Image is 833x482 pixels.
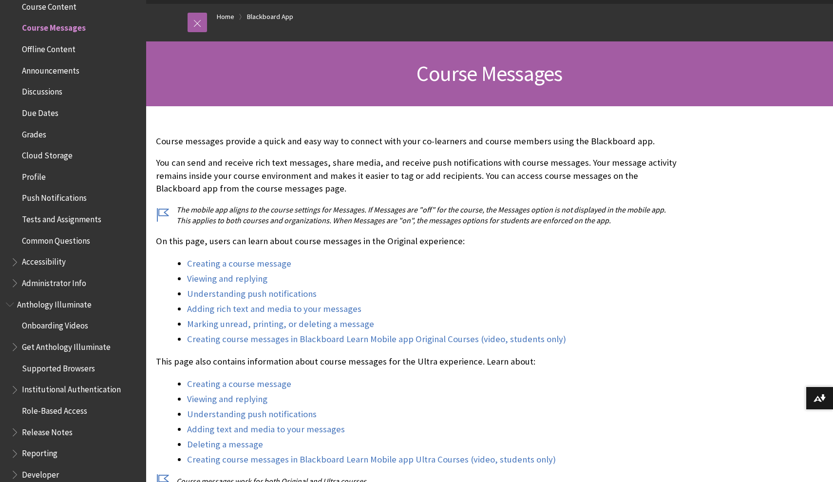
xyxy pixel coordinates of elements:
a: Creating a course message [187,378,291,390]
span: Grades [22,126,46,139]
a: Marking unread, printing, or deleting a message [187,318,374,330]
span: Cloud Storage [22,147,73,160]
a: Adding rich text and media to your messages [187,303,361,315]
a: Creating a course message [187,258,291,270]
span: Reporting [22,445,57,459]
span: Accessibility [22,254,66,267]
a: Viewing and replying [187,273,267,285]
span: Profile [22,169,46,182]
p: This page also contains information about course messages for the Ultra experience. Learn about: [156,355,679,368]
span: Tests and Assignments [22,211,101,224]
a: Adding text and media to your messages [187,424,345,435]
p: The mobile app aligns to the course settings for Messages. If Messages are "off" for the course, ... [156,204,679,226]
span: Common Questions [22,232,90,246]
span: Supported Browsers [22,360,95,373]
span: Course Messages [416,60,562,87]
span: Administrator Info [22,275,86,288]
span: Push Notifications [22,190,87,203]
span: Due Dates [22,105,58,118]
a: Home [217,11,234,23]
span: Offline Content [22,41,76,54]
a: Viewing and replying [187,393,267,405]
a: Creating course messages in Blackboard Learn Mobile app Original Courses (video, students only) [187,333,566,345]
a: Understanding push notifications [187,288,317,300]
span: Discussions [22,83,62,96]
span: Course Messages [22,20,86,33]
p: You can send and receive rich text messages, share media, and receive push notifications with cou... [156,156,679,195]
span: Anthology Illuminate [17,296,92,309]
span: Role-Based Access [22,403,87,416]
a: Blackboard App [247,11,293,23]
span: Announcements [22,62,79,76]
span: Onboarding Videos [22,318,88,331]
span: Developer [22,466,59,480]
a: Deleting a message [187,439,263,450]
p: Course messages provide a quick and easy way to connect with your co-learners and course members ... [156,135,679,148]
p: On this page, users can learn about course messages in the Original experience: [156,235,679,248]
a: Creating course messages in Blackboard Learn Mobile app Ultra Courses (video, students only) [187,454,556,465]
span: Release Notes [22,424,73,437]
span: Institutional Authentication [22,382,121,395]
span: Get Anthology Illuminate [22,339,111,352]
a: Understanding push notifications [187,408,317,420]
